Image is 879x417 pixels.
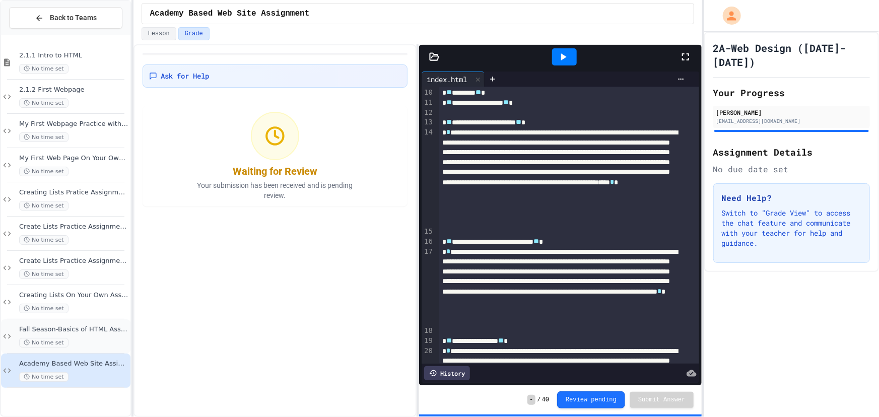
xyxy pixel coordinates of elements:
div: 16 [422,237,434,247]
span: No time set [19,338,69,347]
span: My First Web Page On Your Own Assignment [19,154,128,163]
div: My Account [712,4,743,27]
h3: Need Help? [722,192,861,204]
span: No time set [19,372,69,382]
div: 18 [422,326,434,336]
p: Switch to "Grade View" to access the chat feature and communicate with your teacher for help and ... [722,208,861,248]
span: My First Webpage Practice with Tags [19,120,128,128]
div: 17 [422,247,434,326]
p: Your submission has been received and is pending review. [184,180,366,200]
span: - [527,395,535,405]
button: Lesson [142,27,176,40]
span: Ask for Help [161,71,210,81]
span: Submit Answer [638,396,686,404]
div: 14 [422,127,434,227]
span: Create Lists Practice Assignment 2 [19,223,128,231]
span: Create Lists Practice Assignment 3 [19,257,128,265]
div: 10 [422,88,434,98]
span: No time set [19,98,69,108]
div: [PERSON_NAME] [716,108,867,117]
div: [EMAIL_ADDRESS][DOMAIN_NAME] [716,117,867,125]
span: Creating Lists On Your Own Assignment [19,291,128,300]
span: No time set [19,167,69,176]
span: 2.1.2 First Webpage [19,86,128,94]
span: No time set [19,132,69,142]
div: 11 [422,98,434,108]
span: No time set [19,304,69,313]
span: No time set [19,64,69,74]
div: 15 [422,227,434,237]
span: Creating Lists Pratice Assignment 1 [19,188,128,197]
div: index.html [422,72,485,87]
div: 12 [422,108,434,118]
div: 13 [422,117,434,127]
span: 40 [542,396,549,404]
h1: 2A-Web Design ([DATE]-[DATE]) [713,41,870,69]
div: No due date set [713,163,870,175]
div: 19 [422,336,434,346]
h2: Your Progress [713,86,870,100]
span: No time set [19,269,69,279]
span: No time set [19,235,69,245]
span: Academy Based Web Site Assignment [150,8,310,20]
span: Back to Teams [50,13,97,23]
button: Submit Answer [630,392,694,408]
button: Grade [178,27,210,40]
span: 2.1.1 Intro to HTML [19,51,128,60]
div: index.html [422,74,472,85]
span: Fall Season-Basics of HTML Assignment [19,325,128,334]
span: No time set [19,201,69,211]
div: Waiting for Review [233,164,317,178]
div: History [424,366,470,380]
h2: Assignment Details [713,145,870,159]
button: Review pending [557,391,625,408]
button: Back to Teams [9,7,122,29]
span: Academy Based Web Site Assignment [19,360,128,368]
span: / [537,396,541,404]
